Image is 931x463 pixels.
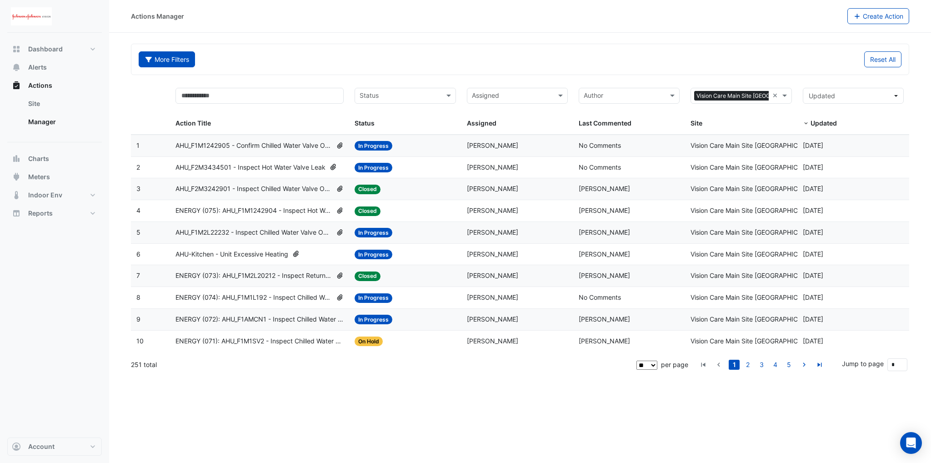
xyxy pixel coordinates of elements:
[355,141,392,151] span: In Progress
[7,204,102,222] button: Reports
[467,272,518,279] span: [PERSON_NAME]
[136,141,140,149] span: 1
[691,315,818,323] span: Vision Care Main Site [GEOGRAPHIC_DATA]
[175,206,332,216] span: ENERGY (075): AHU_F1M1242904 - Inspect Hot Water Valve Passing
[21,113,102,131] a: Manager
[175,141,332,151] span: AHU_F1M1242905 - Confirm Chilled Water Valve Override Open (Energy Waste)
[355,163,392,172] span: In Progress
[661,361,688,368] span: per page
[175,119,211,127] span: Action Title
[355,119,375,127] span: Status
[7,438,102,456] button: Account
[12,45,21,54] app-icon: Dashboard
[467,141,518,149] span: [PERSON_NAME]
[694,91,811,101] span: Vision Care Main Site [GEOGRAPHIC_DATA]
[579,293,621,301] span: No Comments
[799,360,810,370] a: go to next page
[21,95,102,113] a: Site
[579,206,630,214] span: [PERSON_NAME]
[579,272,630,279] span: [PERSON_NAME]
[467,206,518,214] span: [PERSON_NAME]
[713,360,724,370] a: go to previous page
[136,272,140,279] span: 7
[811,119,837,127] span: Updated
[28,442,55,451] span: Account
[579,337,630,345] span: [PERSON_NAME]
[579,141,621,149] span: No Comments
[783,360,794,370] a: 5
[175,314,344,325] span: ENERGY (072): AHU_F1AMCN1 - Inspect Chilled Water Valve Leak & Insufficient Fresh Air [BEEP]
[28,154,49,163] span: Charts
[691,185,818,192] span: Vision Care Main Site [GEOGRAPHIC_DATA]
[579,315,630,323] span: [PERSON_NAME]
[772,91,780,101] span: Clear
[175,184,332,194] span: AHU_F2M3242901 - Inspect Chilled Water Valve Override Open
[803,272,823,279] span: 2025-07-14T08:59:38.025
[175,271,332,281] span: ENERGY (073): AHU_F1M2L20212 - Inspect Return Temp Broken Sensor [BEEP]
[467,337,518,345] span: [PERSON_NAME]
[698,360,709,370] a: go to first page
[864,51,901,67] button: Reset All
[136,206,140,214] span: 4
[136,185,140,192] span: 3
[12,172,21,181] app-icon: Meters
[467,250,518,258] span: [PERSON_NAME]
[900,432,922,454] div: Open Intercom Messenger
[691,163,818,171] span: Vision Care Main Site [GEOGRAPHIC_DATA]
[803,141,823,149] span: 2025-08-22T15:21:03.687
[770,360,781,370] a: 4
[355,293,392,303] span: In Progress
[803,293,823,301] span: 2025-07-08T14:08:19.927
[691,337,818,345] span: Vision Care Main Site [GEOGRAPHIC_DATA]
[355,250,392,259] span: In Progress
[175,336,344,347] span: ENERGY (071): AHU_F1M1SV2 - Inspect Chilled Water Valve Leak [BEEP]
[136,337,144,345] span: 10
[175,162,325,173] span: AHU_F2M3434501 - Inspect Hot Water Valve Leak
[579,228,630,236] span: [PERSON_NAME]
[782,360,796,370] li: page 5
[729,360,740,370] a: 1
[847,8,910,24] button: Create Action
[691,228,818,236] span: Vision Care Main Site [GEOGRAPHIC_DATA]
[691,206,818,214] span: Vision Care Main Site [GEOGRAPHIC_DATA]
[7,40,102,58] button: Dashboard
[28,45,63,54] span: Dashboard
[12,81,21,90] app-icon: Actions
[175,292,332,303] span: ENERGY (074): AHU_F1M1L192 - Inspect Chilled Water Valve Leak [BEEP]
[467,228,518,236] span: [PERSON_NAME]
[7,76,102,95] button: Actions
[467,163,518,171] span: [PERSON_NAME]
[809,92,835,100] span: Updated
[579,163,621,171] span: No Comments
[12,154,21,163] app-icon: Charts
[7,95,102,135] div: Actions
[12,209,21,218] app-icon: Reports
[136,250,140,258] span: 6
[131,11,184,21] div: Actions Manager
[12,63,21,72] app-icon: Alerts
[755,360,768,370] li: page 3
[467,293,518,301] span: [PERSON_NAME]
[467,315,518,323] span: [PERSON_NAME]
[28,191,62,200] span: Indoor Env
[803,337,823,345] span: 2025-06-25T08:14:47.222
[7,150,102,168] button: Charts
[175,227,332,238] span: AHU_F1M2L22232 - Inspect Chilled Water Valve Override Open
[691,141,818,149] span: Vision Care Main Site [GEOGRAPHIC_DATA]
[803,315,823,323] span: 2025-06-25T08:24:38.591
[467,119,496,127] span: Assigned
[175,249,288,260] span: AHU-Kitchen - Unit Excessive Heating
[803,88,904,104] button: Updated
[803,250,823,258] span: 2025-07-30T17:27:57.863
[355,272,380,281] span: Closed
[355,337,383,346] span: On Hold
[136,293,140,301] span: 8
[803,206,823,214] span: 2025-07-31T07:48:09.498
[803,185,823,192] span: 2025-08-05T07:42:12.280
[12,191,21,200] app-icon: Indoor Env
[28,63,47,72] span: Alerts
[139,51,195,67] button: More Filters
[355,228,392,237] span: In Progress
[842,359,884,368] label: Jump to page
[136,163,140,171] span: 2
